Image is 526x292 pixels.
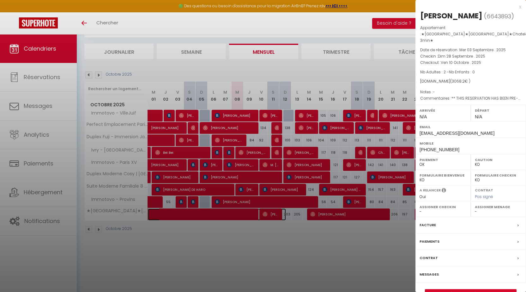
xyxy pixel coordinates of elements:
div: [PERSON_NAME] [420,11,482,21]
span: ( ) [484,12,514,21]
label: Mobile [420,140,522,146]
label: Email [420,124,522,130]
label: Paiements [420,238,439,245]
span: Mer 03 Septembre . 2025 [459,47,506,53]
span: Dim 28 Septembre . 2025 [438,53,485,59]
label: Formulaire Bienvenue [420,172,467,178]
label: Assigner Checkin [420,204,467,210]
label: Facture [420,222,436,228]
label: Paiement [420,157,467,163]
span: Ven 10 Octobre . 2025 [441,60,481,65]
label: Arrivée [420,107,467,114]
span: ( € ) [450,78,470,84]
span: N/A [420,114,427,119]
p: Notes : [420,89,521,95]
label: A relancer [420,188,441,193]
span: Nb Adultes : 2 - [420,69,475,75]
span: N/A [475,114,482,119]
span: 6643893 [487,12,511,20]
span: Pas signé [475,194,493,199]
p: Checkin : [420,53,521,59]
span: - [433,89,435,95]
span: [PHONE_NUMBER] [420,147,459,152]
i: Sélectionner OUI si vous souhaiter envoyer les séquences de messages post-checkout [442,188,446,195]
p: Checkout : [420,59,521,66]
span: 3068.2 [452,78,465,84]
p: Commentaires : [420,95,521,102]
p: Date de réservation : [420,47,521,53]
span: Nb Enfants : 0 [449,69,475,75]
div: x [415,3,521,11]
label: Départ [475,107,522,114]
label: Messages [420,271,439,278]
label: Contrat [475,188,493,192]
div: [DOMAIN_NAME] [420,78,521,84]
label: Caution [475,157,522,163]
p: Appartement : [420,25,521,44]
label: Contrat [420,255,438,261]
label: Assigner Menage [475,204,522,210]
span: [EMAIL_ADDRESS][DOMAIN_NAME] [420,131,494,136]
label: Formulaire Checkin [475,172,522,178]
